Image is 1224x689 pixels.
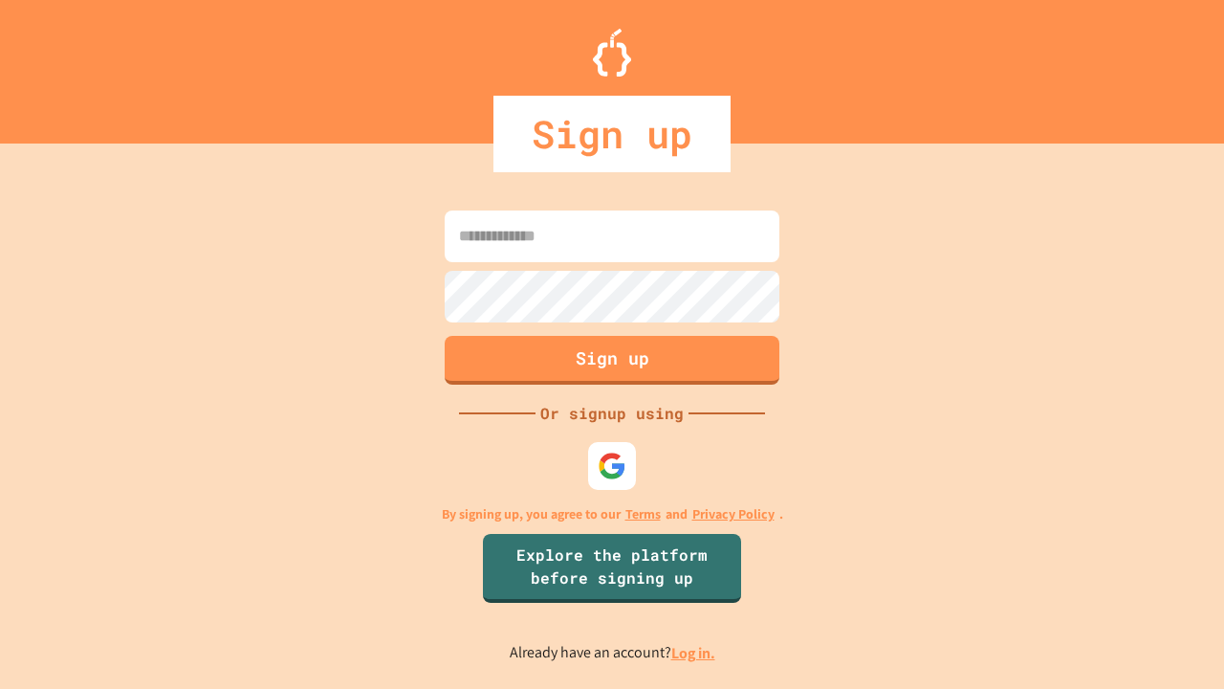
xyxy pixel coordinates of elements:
[445,336,779,385] button: Sign up
[692,504,775,524] a: Privacy Policy
[535,402,688,425] div: Or signup using
[598,452,626,480] img: google-icon.svg
[1065,529,1205,611] iframe: chat widget
[493,96,731,172] div: Sign up
[593,29,631,77] img: Logo.svg
[510,641,715,665] p: Already have an account?
[625,504,661,524] a: Terms
[1144,612,1205,670] iframe: chat widget
[671,643,715,663] a: Log in.
[442,504,783,524] p: By signing up, you agree to our and .
[483,534,741,603] a: Explore the platform before signing up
